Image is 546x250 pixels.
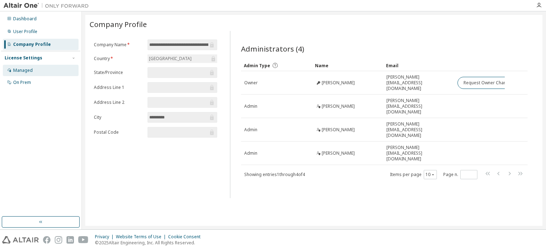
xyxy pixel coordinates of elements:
img: youtube.svg [78,236,89,244]
span: Admin [244,150,257,156]
span: Admin [244,103,257,109]
span: Administrators (4) [241,44,304,54]
label: City [94,115,143,120]
button: Request Owner Change [457,77,518,89]
span: [PERSON_NAME] [322,150,355,156]
button: 10 [425,172,435,177]
label: Country [94,56,143,62]
label: Company Name [94,42,143,48]
label: Address Line 1 [94,85,143,90]
span: Items per page [390,170,437,179]
div: User Profile [13,29,37,34]
span: [PERSON_NAME][EMAIL_ADDRESS][DOMAIN_NAME] [386,145,451,162]
div: On Prem [13,80,31,85]
img: linkedin.svg [66,236,74,244]
div: Website Terms of Use [116,234,168,240]
img: instagram.svg [55,236,62,244]
span: [PERSON_NAME][EMAIL_ADDRESS][DOMAIN_NAME] [386,74,451,91]
div: Cookie Consent [168,234,205,240]
span: [PERSON_NAME] [322,103,355,109]
div: Company Profile [13,42,51,47]
img: Altair One [4,2,92,9]
span: Company Profile [90,19,147,29]
div: Dashboard [13,16,37,22]
span: [PERSON_NAME][EMAIL_ADDRESS][DOMAIN_NAME] [386,121,451,138]
label: Postal Code [94,129,143,135]
span: Admin Type [244,63,270,69]
img: altair_logo.svg [2,236,39,244]
div: [GEOGRAPHIC_DATA] [148,55,193,63]
p: © 2025 Altair Engineering, Inc. All Rights Reserved. [95,240,205,246]
img: facebook.svg [43,236,50,244]
div: [GEOGRAPHIC_DATA] [148,54,217,63]
span: Page n. [443,170,477,179]
label: Address Line 2 [94,100,143,105]
span: [PERSON_NAME][EMAIL_ADDRESS][DOMAIN_NAME] [386,98,451,115]
div: Email [386,60,451,71]
span: Admin [244,127,257,133]
span: [PERSON_NAME] [322,80,355,86]
span: [PERSON_NAME] [322,127,355,133]
span: Showing entries 1 through 4 of 4 [244,171,305,177]
span: Owner [244,80,258,86]
div: Name [315,60,380,71]
div: Managed [13,68,33,73]
label: State/Province [94,70,143,75]
div: Privacy [95,234,116,240]
div: License Settings [5,55,42,61]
